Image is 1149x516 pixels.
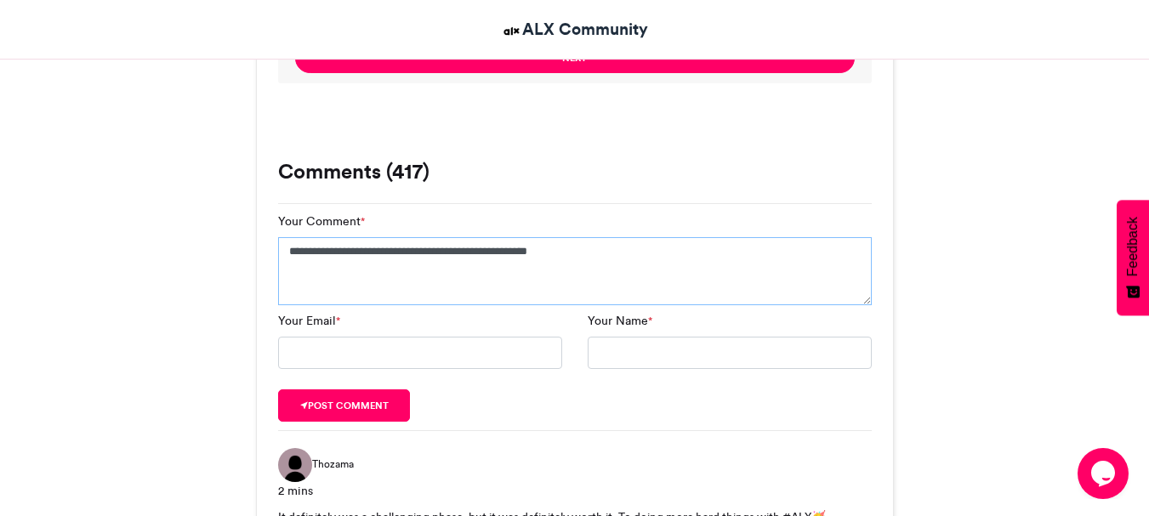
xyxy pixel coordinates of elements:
a: ALX Community [501,17,648,42]
span: Thozama [312,456,354,472]
iframe: chat widget [1078,448,1132,499]
img: ALX Community [501,20,522,42]
img: Thozama [278,448,312,482]
div: 2 mins [278,482,872,500]
span: Feedback [1125,217,1140,276]
label: Your Comment [278,213,365,230]
label: Your Email [278,312,340,330]
button: Feedback - Show survey [1117,200,1149,315]
button: Post comment [278,389,411,422]
label: Your Name [588,312,652,330]
h3: Comments (417) [278,162,872,182]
